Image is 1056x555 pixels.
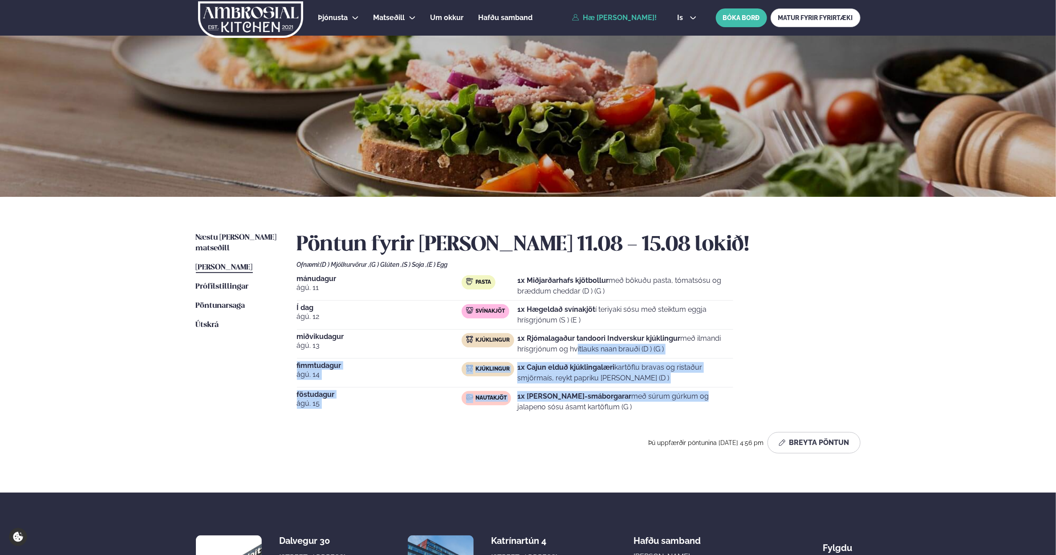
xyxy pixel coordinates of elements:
span: Um okkur [431,13,464,22]
a: MATUR FYRIR FYRIRTÆKI [771,8,861,27]
span: Hafðu samband [634,528,701,546]
span: Nautakjöt [475,395,507,402]
a: Næstu [PERSON_NAME] matseðill [196,233,279,254]
a: Matseðill [374,12,405,23]
a: [PERSON_NAME] [196,262,253,273]
strong: 1x Miðjarðarhafs kjötbollur [517,276,609,285]
strong: 1x Rjómalagaður tandoori Indverskur kjúklingur [517,334,680,343]
img: pasta.svg [466,278,473,285]
span: (D ) Mjólkurvörur , [321,261,370,268]
a: Um okkur [431,12,464,23]
strong: 1x Hægeldað svínakjöt [517,305,595,314]
div: Dalvegur 30 [279,535,350,546]
span: Pasta [475,279,491,286]
img: chicken.svg [466,365,473,372]
p: með bökuðu pasta, tómatsósu og bræddum cheddar (D ) (G ) [517,275,733,297]
span: fimmtudagur [297,362,462,369]
span: Svínakjöt [475,308,505,315]
span: [PERSON_NAME] [196,264,253,271]
strong: 1x Cajun elduð kjúklingalæri [517,363,614,371]
a: Cookie settings [9,528,27,546]
span: (S ) Soja , [402,261,427,268]
span: ágú. 12 [297,311,462,322]
p: með súrum gúrkum og jalapeno sósu ásamt kartöflum (G ) [517,391,733,412]
div: Ofnæmi: [297,261,861,268]
span: is [677,14,686,21]
span: Útskrá [196,321,219,329]
span: Matseðill [374,13,405,22]
div: Katrínartún 4 [491,535,562,546]
a: Þjónusta [318,12,348,23]
span: föstudagur [297,391,462,398]
span: mánudagur [297,275,462,282]
h2: Pöntun fyrir [PERSON_NAME] 11.08 - 15.08 lokið! [297,233,861,257]
button: BÓKA BORÐ [716,8,767,27]
span: Pöntunarsaga [196,302,245,310]
span: (G ) Glúten , [370,261,402,268]
span: Kjúklingur [475,366,510,373]
a: Pöntunarsaga [196,301,245,311]
p: í teriyaki sósu með steiktum eggja hrísgrjónum (S ) (E ) [517,304,733,326]
span: Kjúklingur [475,337,510,344]
span: miðvikudagur [297,333,462,340]
span: ágú. 11 [297,282,462,293]
strong: 1x [PERSON_NAME]-smáborgarar [517,392,631,400]
span: ágú. 14 [297,369,462,380]
a: Hæ [PERSON_NAME]! [572,14,657,22]
span: Hafðu samband [479,13,533,22]
span: Prófílstillingar [196,283,249,290]
img: pork.svg [466,307,473,314]
button: is [670,14,703,21]
p: með ilmandi hrísgrjónum og hvítlauks naan brauði (D ) (G ) [517,333,733,355]
span: Í dag [297,304,462,311]
span: ágú. 15 [297,398,462,409]
p: kartöflu bravas og ristaður smjörmaís, reykt papriku [PERSON_NAME] (D ) [517,362,733,384]
img: beef.svg [466,394,473,401]
a: Hafðu samband [479,12,533,23]
img: logo [198,1,304,38]
span: ágú. 13 [297,340,462,351]
img: chicken.svg [466,336,473,343]
a: Prófílstillingar [196,282,249,292]
span: Þú uppfærðir pöntunina [DATE] 4:56 pm [649,439,764,446]
span: Þjónusta [318,13,348,22]
span: Næstu [PERSON_NAME] matseðill [196,234,277,252]
button: Breyta Pöntun [768,432,861,453]
span: (E ) Egg [427,261,448,268]
a: Útskrá [196,320,219,331]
